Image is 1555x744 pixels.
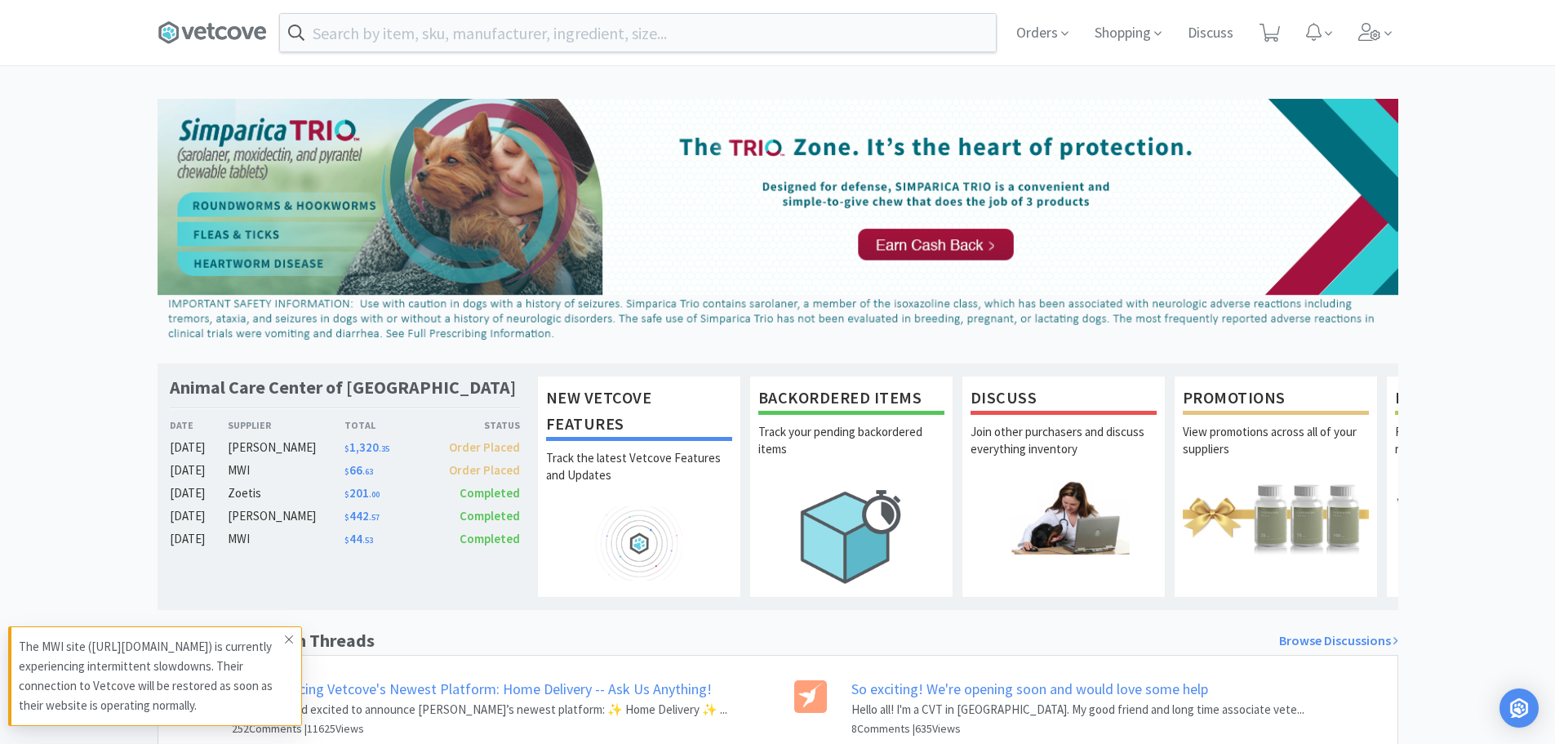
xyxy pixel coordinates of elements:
[228,483,344,503] div: Zoetis
[851,719,1304,737] h6: 8 Comments | 635 Views
[758,423,944,480] p: Track your pending backordered items
[170,529,521,549] a: [DATE]MWI$44.53Completed
[1183,423,1369,480] p: View promotions across all of your suppliers
[344,512,349,523] span: $
[158,99,1398,347] img: d2d77c193a314c21b65cb967bbf24cd3_44.png
[1174,376,1378,598] a: PromotionsView promotions across all of your suppliers
[232,679,712,698] a: 🎉 Announcing Vetcove's Newest Platform: Home Delivery -- Ask Us Anything!
[546,449,732,506] p: Track the latest Vetcove Features and Updates
[1183,480,1369,555] img: hero_promotions.png
[460,508,520,523] span: Completed
[546,506,732,581] img: hero_feature_roadmap.png
[344,439,389,455] span: 1,320
[170,461,229,480] div: [DATE]
[19,637,285,715] p: The MWI site ([URL][DOMAIN_NAME]) is currently experiencing intermittent slowdowns. Their connect...
[170,506,521,526] a: [DATE][PERSON_NAME]$442.57Completed
[758,385,944,415] h1: Backordered Items
[344,466,349,477] span: $
[344,531,373,546] span: 44
[1183,385,1369,415] h1: Promotions
[369,489,380,500] span: . 00
[362,535,373,546] span: . 53
[228,461,344,480] div: MWI
[971,480,1157,555] img: hero_discuss.png
[1181,26,1240,41] a: Discuss
[344,508,380,523] span: 442
[1279,630,1398,652] a: Browse Discussions
[449,439,520,455] span: Order Placed
[344,462,373,478] span: 66
[369,512,380,523] span: . 57
[433,417,521,433] div: Status
[344,489,349,500] span: $
[170,438,229,457] div: [DATE]
[170,506,229,526] div: [DATE]
[232,719,727,737] h6: 252 Comments | 11625 Views
[851,700,1304,719] p: Hello all! I'm a CVT in [GEOGRAPHIC_DATA]. My good friend and long time associate vete...
[449,462,520,478] span: Order Placed
[971,385,1157,415] h1: Discuss
[170,483,521,503] a: [DATE]Zoetis$201.00Completed
[170,461,521,480] a: [DATE]MWI$66.63Order Placed
[460,531,520,546] span: Completed
[758,480,944,592] img: hero_backorders.png
[170,529,229,549] div: [DATE]
[228,506,344,526] div: [PERSON_NAME]
[379,443,389,454] span: . 35
[170,483,229,503] div: [DATE]
[749,376,953,598] a: Backordered ItemsTrack your pending backordered items
[546,385,732,441] h1: New Vetcove Features
[170,438,521,457] a: [DATE][PERSON_NAME]$1,320.35Order Placed
[170,417,229,433] div: Date
[232,700,727,719] p: We are beyond excited to announce [PERSON_NAME]’s newest platform: ✨ Home Delivery ✨ ...
[1499,688,1539,728] div: Open Intercom Messenger
[971,423,1157,480] p: Join other purchasers and discuss everything inventory
[362,466,373,477] span: . 63
[537,376,741,598] a: New Vetcove FeaturesTrack the latest Vetcove Features and Updates
[460,485,520,501] span: Completed
[344,417,433,433] div: Total
[228,417,344,433] div: Supplier
[280,14,996,51] input: Search by item, sku, manufacturer, ingredient, size...
[170,376,516,399] h1: Animal Care Center of [GEOGRAPHIC_DATA]
[344,535,349,546] span: $
[228,438,344,457] div: [PERSON_NAME]
[344,485,380,501] span: 201
[962,376,1166,598] a: DiscussJoin other purchasers and discuss everything inventory
[344,443,349,454] span: $
[851,679,1208,698] a: So exciting! We're opening soon and would love some help
[228,529,344,549] div: MWI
